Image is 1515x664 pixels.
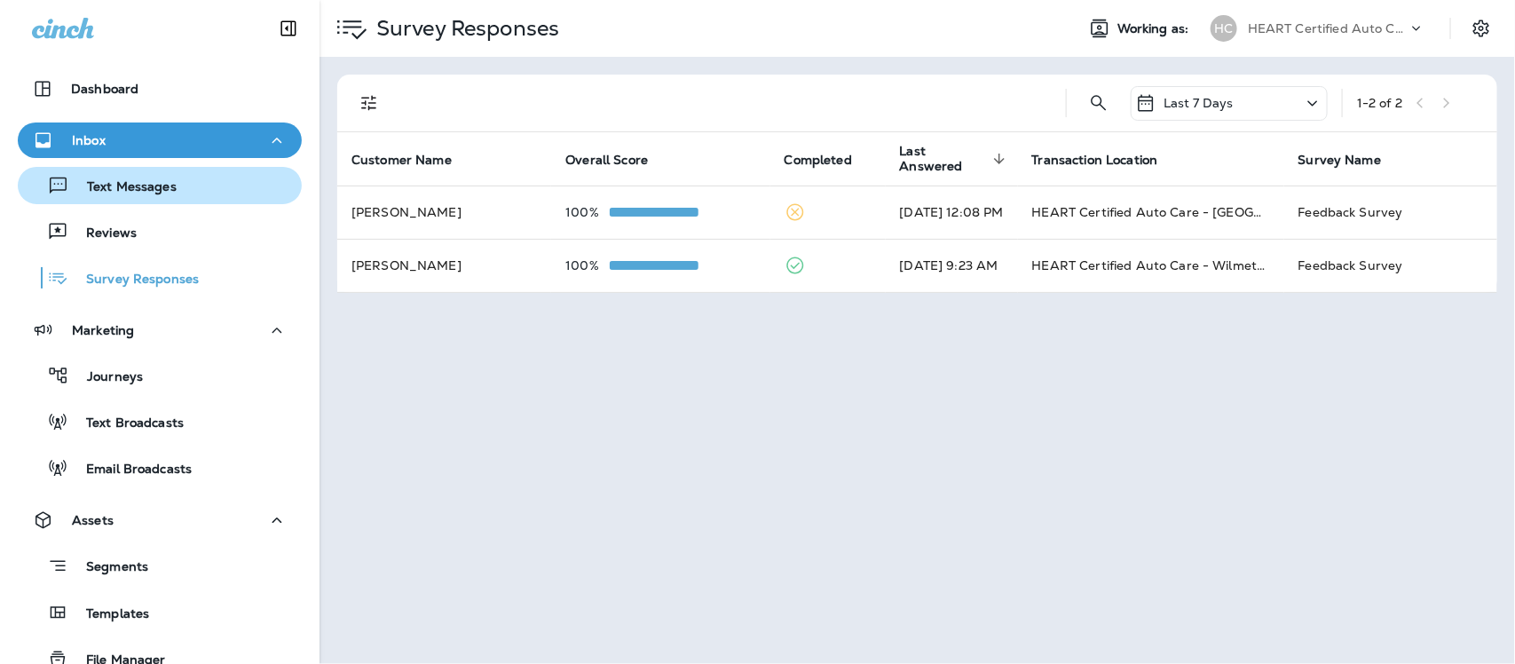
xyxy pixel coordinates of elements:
p: Journeys [69,369,143,386]
span: Transaction Location [1032,153,1158,168]
td: HEART Certified Auto Care - Wilmette [1018,239,1284,292]
span: Completed [785,153,852,168]
button: Search Survey Responses [1081,85,1117,121]
button: Segments [18,547,302,585]
p: Email Broadcasts [68,462,192,478]
td: Feedback Survey [1284,186,1497,239]
p: HEART Certified Auto Care [1248,21,1408,36]
p: Templates [68,606,149,623]
span: Overall Score [565,153,648,168]
span: Last Answered [900,144,1011,174]
td: [DATE] 12:08 PM [886,186,1018,239]
td: [PERSON_NAME] [337,239,551,292]
button: Collapse Sidebar [264,11,313,46]
button: Templates [18,594,302,631]
span: Customer Name [351,153,452,168]
button: Inbox [18,123,302,158]
p: Dashboard [71,82,138,96]
button: Settings [1465,12,1497,44]
span: Last Answered [900,144,988,174]
p: Text Broadcasts [68,415,184,432]
p: Survey Responses [369,15,559,42]
button: Journeys [18,357,302,394]
span: Survey Name [1298,152,1405,168]
span: Survey Name [1298,153,1382,168]
p: Reviews [68,225,137,242]
button: Assets [18,502,302,538]
span: Completed [785,152,875,168]
p: Inbox [72,133,106,147]
button: Marketing [18,312,302,348]
button: Survey Responses [18,259,302,296]
td: [DATE] 9:23 AM [886,239,1018,292]
button: Filters [351,85,387,121]
div: HC [1211,15,1237,42]
p: Marketing [72,323,134,337]
p: 100% [565,205,610,219]
span: Transaction Location [1032,152,1181,168]
td: Feedback Survey [1284,239,1497,292]
button: Reviews [18,213,302,250]
p: 100% [565,258,610,273]
span: Working as: [1117,21,1193,36]
td: [PERSON_NAME] [337,186,551,239]
p: Assets [72,513,114,527]
button: Dashboard [18,71,302,107]
td: HEART Certified Auto Care - [GEOGRAPHIC_DATA] [1018,186,1284,239]
p: Last 7 Days [1164,96,1234,110]
p: Survey Responses [68,272,199,289]
button: Text Messages [18,167,302,204]
span: Customer Name [351,152,475,168]
p: Segments [68,559,148,577]
button: Text Broadcasts [18,403,302,440]
div: 1 - 2 of 2 [1357,96,1402,110]
button: Email Broadcasts [18,449,302,486]
p: Text Messages [69,179,177,196]
span: Overall Score [565,152,671,168]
